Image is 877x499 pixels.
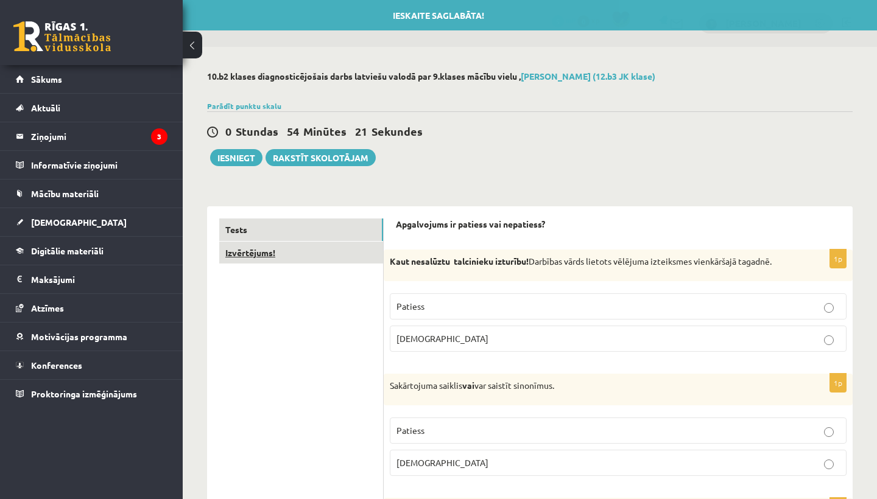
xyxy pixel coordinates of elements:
[31,217,127,228] span: [DEMOGRAPHIC_DATA]
[16,94,167,122] a: Aktuāli
[396,457,488,468] span: [DEMOGRAPHIC_DATA]
[824,459,834,469] input: [DEMOGRAPHIC_DATA]
[16,122,167,150] a: Ziņojumi3
[521,71,655,82] a: [PERSON_NAME] (12.b3 JK klase)
[829,249,847,268] p: 1p
[13,21,111,52] a: Rīgas 1. Tālmācības vidusskola
[829,373,847,393] p: 1p
[824,303,834,313] input: Patiess
[390,380,786,392] p: Sakārtojuma saiklis var saistīt sinonīmus.
[355,124,367,138] span: 21
[390,256,786,268] p: Darbības vārds lietots vēlējuma izteiksmes vienkāršajā tagadnē.
[210,149,262,166] button: Iesniegt
[207,101,281,111] a: Parādīt punktu skalu
[16,208,167,236] a: [DEMOGRAPHIC_DATA]
[236,124,278,138] span: Stundas
[31,388,137,399] span: Proktoringa izmēģinājums
[219,242,383,264] a: Izvērtējums!
[225,124,231,138] span: 0
[396,218,545,229] strong: Apgalvojums ir patiess vai nepatiess?
[16,351,167,379] a: Konferences
[396,425,424,436] span: Patiess
[824,335,834,345] input: [DEMOGRAPHIC_DATA]
[16,237,167,265] a: Digitālie materiāli
[219,218,383,241] a: Tests
[16,151,167,179] a: Informatīvie ziņojumi
[31,245,104,256] span: Digitālie materiāli
[16,323,167,351] a: Motivācijas programma
[31,331,127,342] span: Motivācijas programma
[824,427,834,437] input: Patiess
[31,74,62,85] span: Sākums
[396,301,424,312] span: Patiess
[16,294,167,322] a: Atzīmes
[16,180,167,208] a: Mācību materiāli
[16,65,167,93] a: Sākums
[207,71,853,82] h2: 10.b2 klases diagnosticējošais darbs latviešu valodā par 9.klases mācību vielu ,
[31,302,64,313] span: Atzīmes
[31,360,82,371] span: Konferences
[303,124,347,138] span: Minūtes
[31,265,167,293] legend: Maksājumi
[390,256,529,267] strong: Kaut nesalūztu talcinieku izturību!
[31,151,167,179] legend: Informatīvie ziņojumi
[462,380,474,391] strong: vai
[151,128,167,145] i: 3
[31,188,99,199] span: Mācību materiāli
[266,149,376,166] a: Rakstīt skolotājam
[372,124,423,138] span: Sekundes
[16,380,167,408] a: Proktoringa izmēģinājums
[31,102,60,113] span: Aktuāli
[16,265,167,293] a: Maksājumi
[396,333,488,344] span: [DEMOGRAPHIC_DATA]
[287,124,299,138] span: 54
[31,122,167,150] legend: Ziņojumi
